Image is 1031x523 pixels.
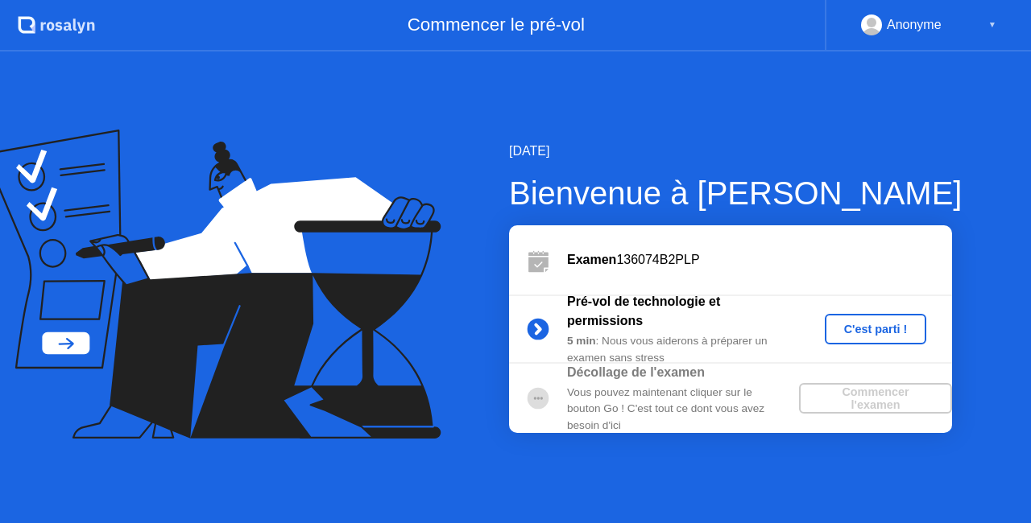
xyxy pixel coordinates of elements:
[988,14,996,35] div: ▼
[831,323,921,336] div: C'est parti !
[509,169,962,217] div: Bienvenue à [PERSON_NAME]
[567,365,705,379] b: Décollage de l'examen
[567,335,596,347] b: 5 min
[567,385,799,434] div: Vous pouvez maintenant cliquer sur le bouton Go ! C'est tout ce dont vous avez besoin d'ici
[805,385,946,411] div: Commencer l'examen
[799,383,952,414] button: Commencer l'examen
[567,333,799,366] div: : Nous vous aiderons à préparer un examen sans stress
[567,253,616,266] b: Examen
[567,294,720,327] b: Pré-vol de technologie et permissions
[887,14,942,35] div: Anonyme
[509,142,962,161] div: [DATE]
[567,250,952,270] div: 136074B2PLP
[825,314,927,344] button: C'est parti !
